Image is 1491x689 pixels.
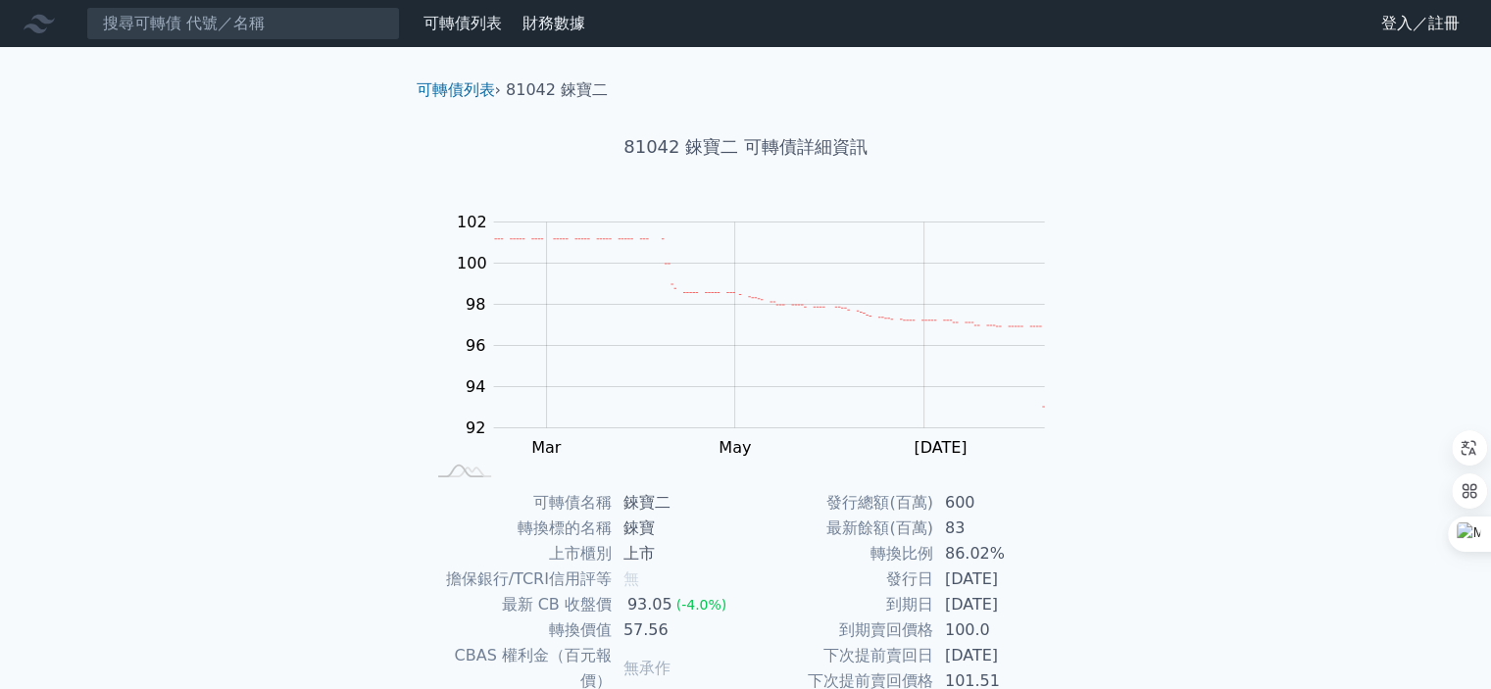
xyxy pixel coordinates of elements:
td: 可轉債名稱 [424,490,612,516]
a: 財務數據 [522,14,585,32]
div: 93.05 [623,592,676,617]
td: 發行總額(百萬) [746,490,933,516]
tspan: 102 [457,213,487,231]
td: 上市櫃別 [424,541,612,566]
td: 發行日 [746,566,933,592]
tspan: 94 [466,377,485,396]
li: › [417,78,501,102]
td: 到期賣回價格 [746,617,933,643]
td: 57.56 [612,617,746,643]
tspan: [DATE] [914,438,967,457]
a: 登入／註冊 [1366,8,1475,39]
a: 可轉債列表 [423,14,502,32]
g: Series [494,239,1044,407]
span: (-4.0%) [676,597,727,613]
td: 600 [933,490,1068,516]
td: 最新餘額(百萬) [746,516,933,541]
tspan: 96 [466,336,485,355]
td: 轉換價值 [424,617,612,643]
g: Chart [446,213,1073,457]
td: 下次提前賣回日 [746,643,933,668]
li: 81042 錸寶二 [506,78,608,102]
td: [DATE] [933,566,1068,592]
span: 無承作 [623,659,671,677]
td: [DATE] [933,643,1068,668]
td: 到期日 [746,592,933,617]
tspan: 100 [457,254,487,272]
input: 搜尋可轉債 代號／名稱 [86,7,400,40]
tspan: 98 [466,295,485,314]
td: [DATE] [933,592,1068,617]
td: 錸寶 [612,516,746,541]
td: 轉換標的名稱 [424,516,612,541]
tspan: May [719,438,751,457]
span: 無 [623,569,639,588]
td: 86.02% [933,541,1068,566]
tspan: 92 [466,418,485,437]
td: 100.0 [933,617,1068,643]
td: 最新 CB 收盤價 [424,592,612,617]
tspan: Mar [531,438,562,457]
h1: 81042 錸寶二 可轉債詳細資訊 [401,133,1091,161]
td: 擔保銀行/TCRI信用評等 [424,566,612,592]
a: 可轉債列表 [417,80,495,99]
td: 錸寶二 [612,490,746,516]
td: 83 [933,516,1068,541]
td: 上市 [612,541,746,566]
td: 轉換比例 [746,541,933,566]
